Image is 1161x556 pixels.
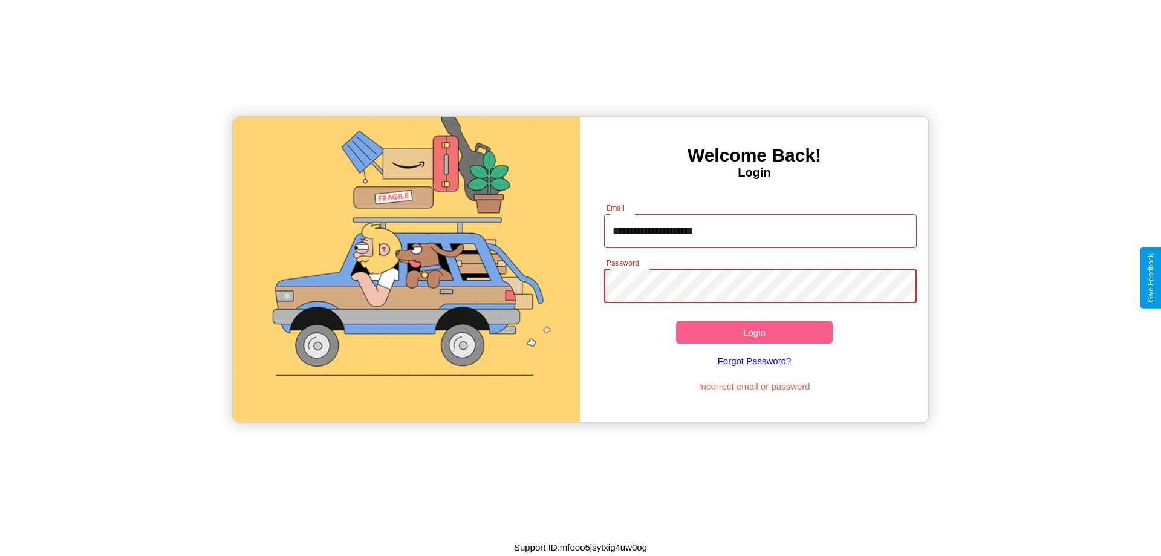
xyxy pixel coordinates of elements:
h4: Login [580,166,928,180]
div: Give Feedback [1146,253,1155,303]
h3: Welcome Back! [580,145,928,166]
label: Email [607,203,625,213]
img: gif [233,117,580,422]
button: Login [676,321,833,344]
p: Incorrect email or password [598,378,911,394]
a: Forgot Password? [598,344,911,378]
p: Support ID: mfeoo5jsytxig4uw0og [514,539,647,555]
label: Password [607,258,639,268]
